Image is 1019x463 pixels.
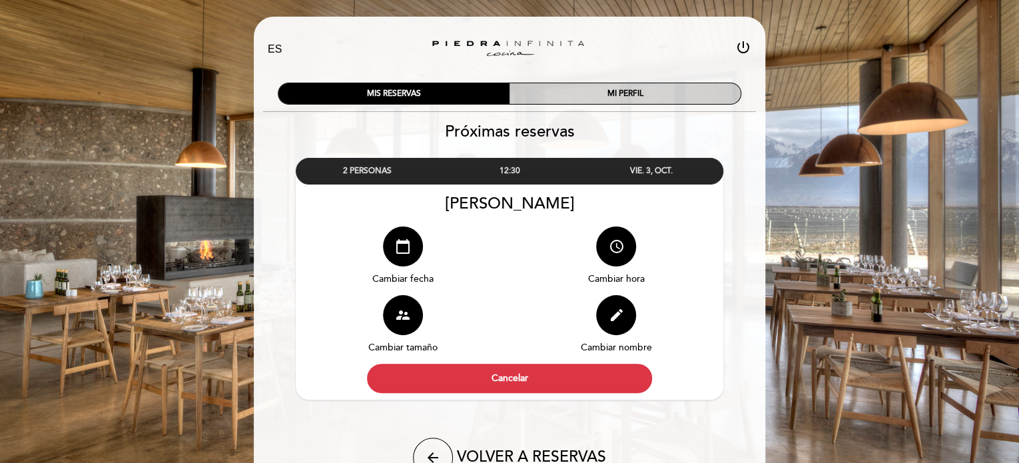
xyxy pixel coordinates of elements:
[735,39,751,60] button: power_settings_new
[596,227,636,266] button: access_time
[372,273,434,284] span: Cambiar fecha
[588,273,645,284] span: Cambiar hora
[253,122,766,141] h2: Próximas reservas
[596,295,636,335] button: edit
[367,364,652,393] button: Cancelar
[368,342,438,353] span: Cambiar tamaño
[296,159,438,183] div: 2 PERSONAS
[608,307,624,323] i: edit
[608,238,624,254] i: access_time
[383,295,423,335] button: supervisor_account
[383,227,423,266] button: calendar_today
[296,194,723,213] div: [PERSON_NAME]
[735,39,751,55] i: power_settings_new
[395,307,411,323] i: supervisor_account
[395,238,411,254] i: calendar_today
[509,83,741,104] div: MI PERFIL
[581,159,723,183] div: VIE. 3, OCT.
[581,342,652,353] span: Cambiar nombre
[426,31,593,68] a: Zuccardi [PERSON_NAME][GEOGRAPHIC_DATA] - Restaurant [PERSON_NAME][GEOGRAPHIC_DATA]
[278,83,509,104] div: MIS RESERVAS
[438,159,580,183] div: 12:30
